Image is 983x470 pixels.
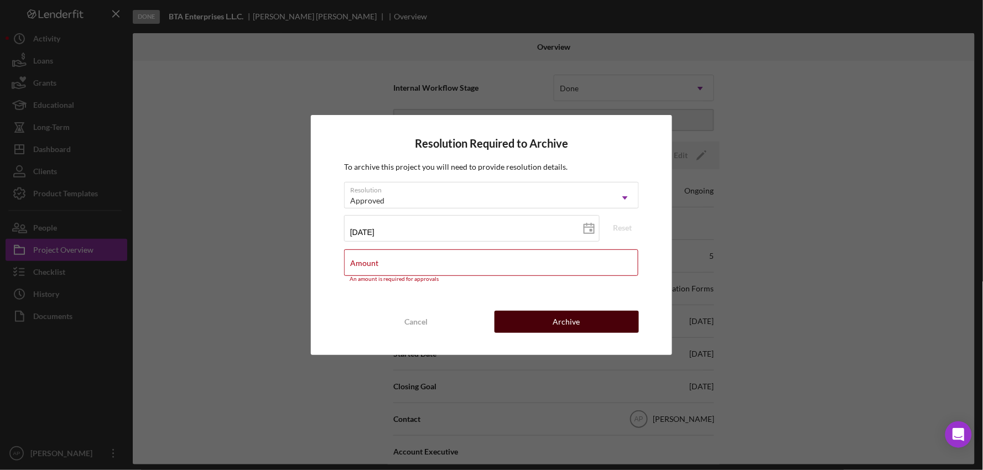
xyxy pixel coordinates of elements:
button: Reset [606,220,639,236]
button: Archive [495,311,639,333]
div: Open Intercom Messenger [945,421,972,448]
h4: Resolution Required to Archive [344,137,639,150]
div: Reset [613,220,632,236]
div: Archive [553,311,580,333]
p: To archive this project you will need to provide resolution details. [344,161,639,173]
button: Cancel [344,311,489,333]
label: Amount [350,259,378,268]
div: Cancel [405,311,428,333]
div: Approved [350,196,384,205]
div: An amount is required for approvals [344,276,639,283]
